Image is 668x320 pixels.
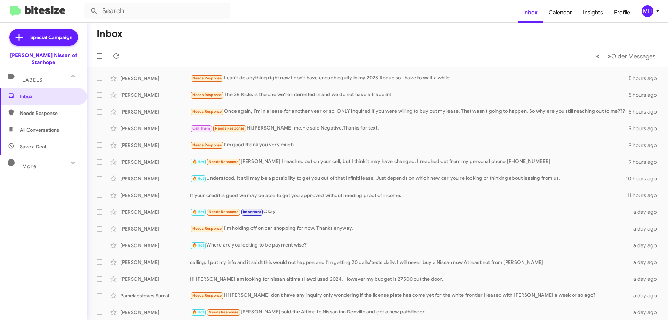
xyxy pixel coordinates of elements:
span: Labels [22,77,42,83]
button: Next [603,49,660,63]
div: [PERSON_NAME] sold the Altima to Nissan inn Denville and got a new pathfinder [190,308,629,316]
span: Needs Response [209,310,238,314]
div: Hi,[PERSON_NAME] me.He said Negative.Thanks for text. [190,124,629,132]
span: Needs Response [215,126,245,131]
div: [PERSON_NAME] [120,225,190,232]
div: [PERSON_NAME] [120,142,190,149]
span: Call Them [192,126,210,131]
div: Okay [190,208,629,216]
div: 11 hours ago [627,192,662,199]
span: 🔥 Hot [192,176,204,181]
div: [PERSON_NAME] [120,75,190,82]
span: Needs Response [192,109,222,114]
div: [PERSON_NAME] [120,192,190,199]
div: The SR Kicks is the one we're interested in and we do not have a trade in! [190,91,629,99]
span: Important [243,210,261,214]
div: 5 hours ago [629,75,662,82]
div: [PERSON_NAME] [120,158,190,165]
div: [PERSON_NAME] [120,242,190,249]
div: [PERSON_NAME] I reached out on your cell, but I think it may have changed. I reached out from my ... [190,158,629,166]
span: 🔥 Hot [192,310,204,314]
div: [PERSON_NAME] [120,209,190,216]
input: Search [84,3,230,19]
a: Insights [578,2,609,23]
span: Needs Response [192,226,222,231]
div: I'm holding off on car shopping for now. Thanks anyway. [190,225,629,233]
nav: Page navigation example [592,49,660,63]
div: 9 hours ago [629,142,662,149]
div: Where are you looking to be payment wise? [190,241,629,249]
span: 🔥 Hot [192,243,204,248]
button: MH [636,5,660,17]
div: Hi [PERSON_NAME] don't have any inquiry only wondering if the license plate has come yet for the ... [190,291,629,299]
div: I'm good thank you very much [190,141,629,149]
span: Needs Response [20,110,79,117]
span: » [607,52,611,61]
span: Needs Response [192,76,222,80]
div: 8 hours ago [629,108,662,115]
div: [PERSON_NAME] [120,309,190,316]
a: Special Campaign [9,29,78,46]
h1: Inbox [97,28,122,39]
div: calling. I put my info and it saidt this would not happen and I'm getting 20 calls/texts daily. I... [190,259,629,266]
div: MH [642,5,653,17]
span: Needs Response [192,143,222,147]
div: [PERSON_NAME] [120,92,190,99]
span: Needs Response [192,93,222,97]
span: « [596,52,599,61]
div: Understood. It still may be a possibility to get you out of that Infiniti lease. Just depends on ... [190,174,626,182]
div: a day ago [629,275,662,282]
span: All Conversations [20,126,59,133]
div: a day ago [629,242,662,249]
div: 9 hours ago [629,158,662,165]
a: Inbox [518,2,543,23]
div: [PERSON_NAME] [120,125,190,132]
div: I can't do anything right now I don't have enough equity in my 2023 Rogue so I have to wait a while. [190,74,629,82]
a: Calendar [543,2,578,23]
div: a day ago [629,292,662,299]
span: Needs Response [192,293,222,298]
div: [PERSON_NAME] [120,275,190,282]
div: Pamelaesteves Sumal [120,292,190,299]
div: 9 hours ago [629,125,662,132]
button: Previous [591,49,604,63]
div: a day ago [629,259,662,266]
div: Hi [PERSON_NAME] am looking for nissan altima sl awd used 2024. However my budget is 27500 out th... [190,275,629,282]
a: Profile [609,2,636,23]
span: Needs Response [209,210,238,214]
div: 5 hours ago [629,92,662,99]
div: a day ago [629,309,662,316]
span: Needs Response [209,159,238,164]
div: [PERSON_NAME] [120,175,190,182]
span: Special Campaign [30,34,72,41]
div: a day ago [629,225,662,232]
span: 🔥 Hot [192,210,204,214]
span: More [22,163,37,170]
span: Save a Deal [20,143,46,150]
div: [PERSON_NAME] [120,259,190,266]
div: 10 hours ago [626,175,662,182]
div: [PERSON_NAME] [120,108,190,115]
div: If your credit is good we may be able to get you approved without needing proof of income. [190,192,627,199]
span: Inbox [20,93,79,100]
span: 🔥 Hot [192,159,204,164]
div: Once again, I'm in a lease for another year or so. ONLY inquired if you were willing to buy out m... [190,108,629,116]
span: Older Messages [611,53,655,60]
div: a day ago [629,209,662,216]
